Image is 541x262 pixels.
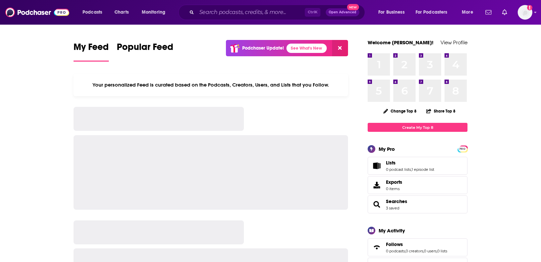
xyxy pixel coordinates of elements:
[386,179,402,185] span: Exports
[83,8,102,17] span: Podcasts
[378,8,405,17] span: For Business
[386,160,396,166] span: Lists
[386,241,403,247] span: Follows
[386,186,402,191] span: 0 items
[412,167,434,172] a: 1 episode list
[329,11,356,14] span: Open Advanced
[368,238,467,256] span: Follows
[117,41,173,62] a: Popular Feed
[242,45,284,51] p: Podchaser Update!
[458,146,466,151] a: PRO
[368,157,467,175] span: Lists
[78,7,111,18] button: open menu
[74,41,109,57] span: My Feed
[411,167,412,172] span: ,
[386,160,434,166] a: Lists
[74,41,109,62] a: My Feed
[518,5,532,20] span: Logged in as WE_Broadcast
[518,5,532,20] img: User Profile
[142,8,165,17] span: Monitoring
[386,241,447,247] a: Follows
[386,206,399,210] a: 3 saved
[326,8,359,16] button: Open AdvancedNew
[370,161,383,170] a: Lists
[286,44,327,53] a: See What's New
[416,8,448,17] span: For Podcasters
[368,123,467,132] a: Create My Top 8
[483,7,494,18] a: Show notifications dropdown
[462,8,473,17] span: More
[370,243,383,252] a: Follows
[437,249,447,253] a: 0 lists
[379,107,421,115] button: Change Top 8
[405,249,406,253] span: ,
[386,198,407,204] a: Searches
[74,74,348,96] div: Your personalized Feed is curated based on the Podcasts, Creators, Users, and Lists that you Follow.
[518,5,532,20] button: Show profile menu
[379,146,395,152] div: My Pro
[114,8,129,17] span: Charts
[386,167,411,172] a: 0 podcast lists
[117,41,173,57] span: Popular Feed
[374,7,413,18] button: open menu
[424,249,437,253] a: 0 users
[368,195,467,213] span: Searches
[499,7,510,18] a: Show notifications dropdown
[368,39,434,46] a: Welcome [PERSON_NAME]!
[423,249,424,253] span: ,
[426,105,456,118] button: Share Top 8
[185,5,371,20] div: Search podcasts, credits, & more...
[5,6,69,19] img: Podchaser - Follow, Share and Rate Podcasts
[370,200,383,209] a: Searches
[441,39,467,46] a: View Profile
[347,4,359,10] span: New
[386,249,405,253] a: 0 podcasts
[368,176,467,194] a: Exports
[411,7,457,18] button: open menu
[527,5,532,10] svg: Add a profile image
[197,7,305,18] input: Search podcasts, credits, & more...
[457,7,481,18] button: open menu
[305,8,320,17] span: Ctrl K
[379,227,405,234] div: My Activity
[137,7,174,18] button: open menu
[110,7,133,18] a: Charts
[370,180,383,190] span: Exports
[406,249,423,253] a: 0 creators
